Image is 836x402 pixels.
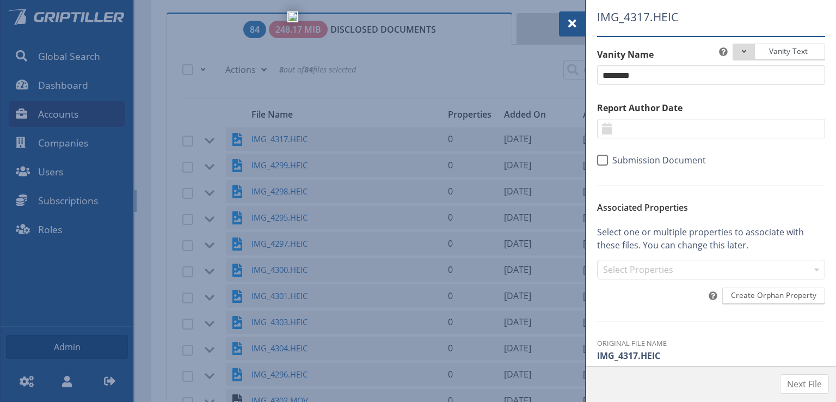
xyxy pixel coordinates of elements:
dd: IMG_4317.HEIC [597,349,825,362]
button: Next File [780,374,829,394]
span: Vanity Text [756,46,816,57]
label: Report Author Date [597,101,825,114]
button: Vanity Text [733,44,825,60]
span: Next File [787,377,822,391]
dt: Original File Name [597,338,825,349]
label: Vanity Name [597,48,825,61]
span: Create Orphan Property [731,290,816,301]
span: Submission Document [608,155,706,166]
button: Create Orphan Property [722,288,825,304]
h6: Associated Properties [597,203,825,212]
p: Select one or multiple properties to associate with these files. You can change this later. [597,226,825,252]
span: IMG_4317.HEIC [597,9,785,26]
